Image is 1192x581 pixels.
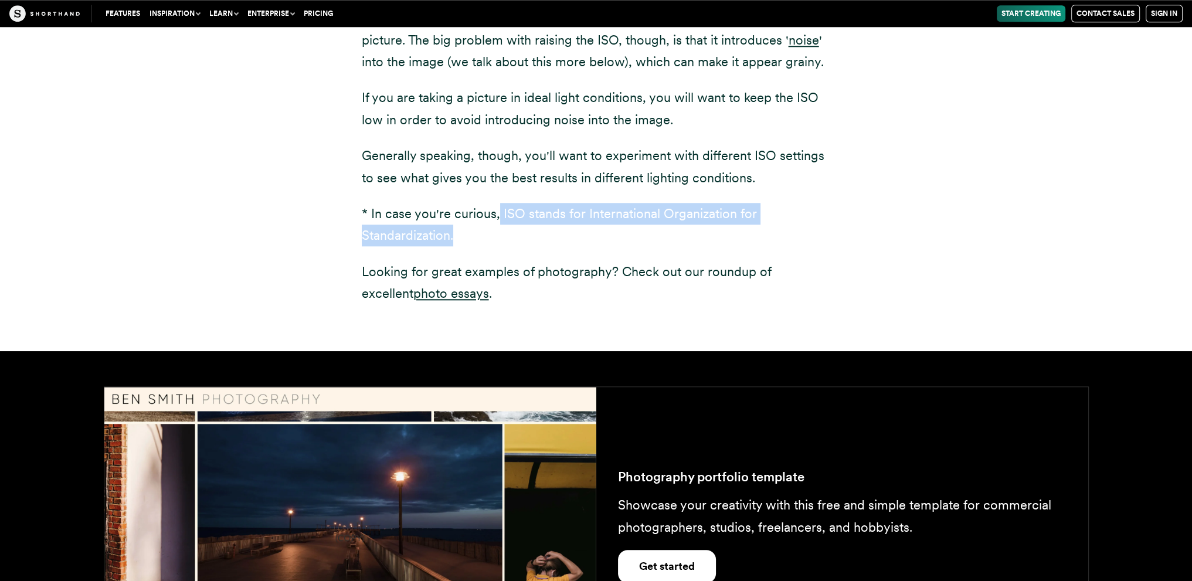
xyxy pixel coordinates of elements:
a: Contact Sales [1071,5,1140,22]
a: Pricing [299,5,338,22]
button: Enterprise [243,5,299,22]
img: The Craft [9,5,80,22]
p: Showcase your creativity with this free and simple template for commercial photographers, studios... [618,494,1067,538]
a: photo essays [413,286,489,301]
p: If you are taking a picture in ideal light conditions, you will want to keep the ISO low in order... [362,87,831,131]
p: Generally speaking, though, you'll want to experiment with different ISO settings to see what giv... [362,145,831,189]
a: Features [101,5,145,22]
a: Start Creating [997,5,1065,22]
p: * In case you're curious, ISO stands for International Organization for Standardization. [362,203,831,247]
a: noise [789,32,819,47]
a: Sign in [1146,5,1183,22]
p: Looking for great examples of photography? Check out our roundup of excellent . [362,261,831,305]
p: Photography portfolio template [618,466,1067,488]
button: Learn [205,5,243,22]
button: Inspiration [145,5,205,22]
p: In low light situations, it is often necessary to raise the ISO in order to get a clear picture. ... [362,7,831,73]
